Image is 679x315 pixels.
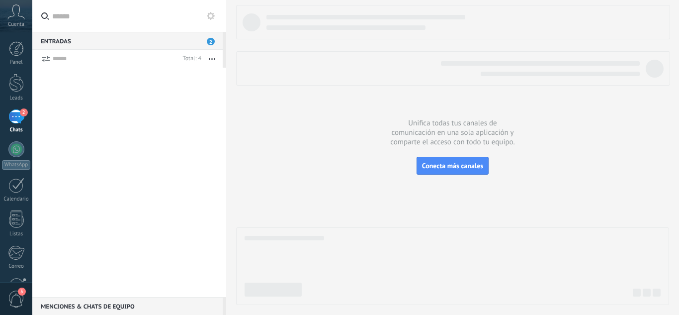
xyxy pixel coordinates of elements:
div: WhatsApp [2,160,30,170]
span: 2 [20,108,28,116]
span: Conecta más canales [422,161,483,170]
div: Listas [2,231,31,237]
div: Correo [2,263,31,270]
div: Leads [2,95,31,102]
span: 2 [207,38,215,45]
div: Entradas [32,32,223,50]
span: 3 [18,288,26,296]
div: Chats [2,127,31,133]
div: Menciones & Chats de equipo [32,297,223,315]
div: Calendario [2,196,31,203]
span: Cuenta [8,21,24,28]
button: Conecta más canales [417,157,489,175]
div: Total: 4 [179,54,201,64]
div: Panel [2,59,31,66]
